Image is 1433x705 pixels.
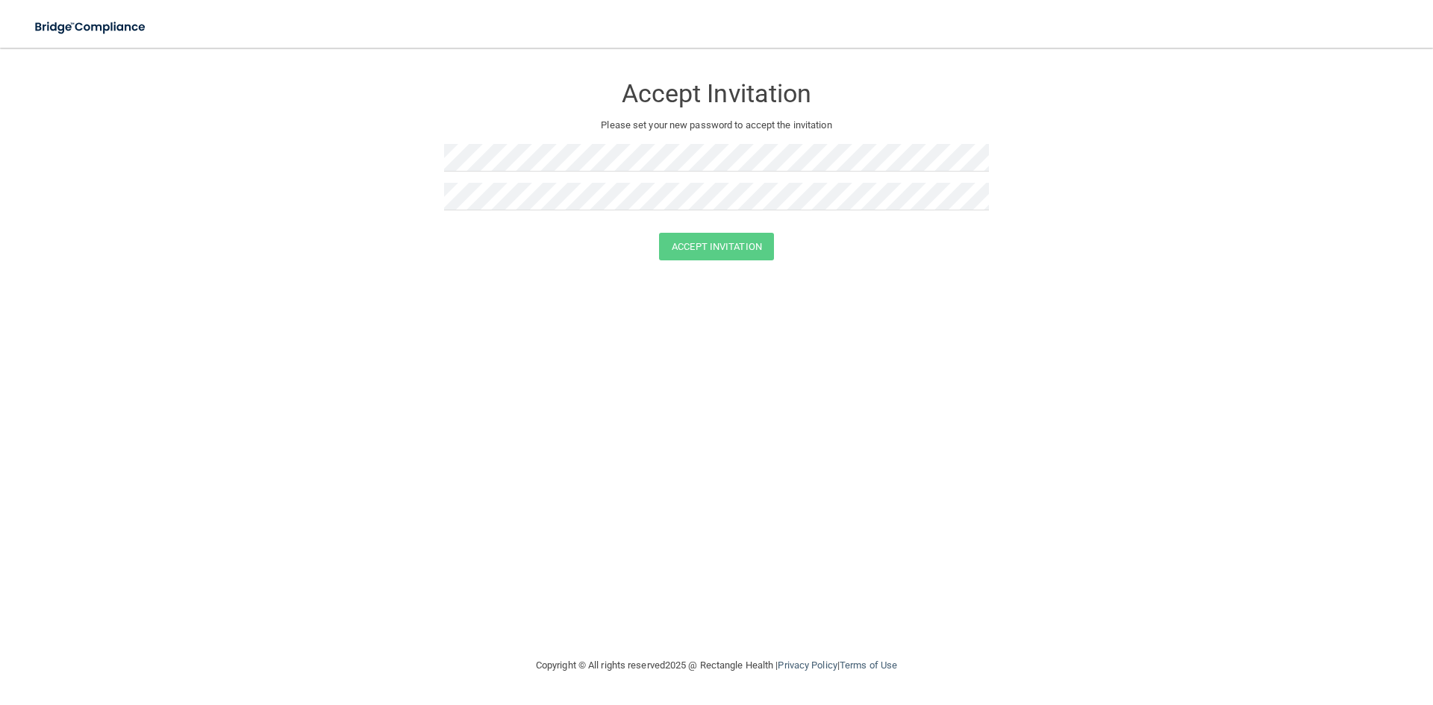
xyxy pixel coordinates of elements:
a: Privacy Policy [778,659,837,671]
h3: Accept Invitation [444,80,989,107]
button: Accept Invitation [659,233,774,260]
a: Terms of Use [840,659,897,671]
p: Please set your new password to accept the invitation [455,116,978,134]
div: Copyright © All rights reserved 2025 @ Rectangle Health | | [444,642,989,689]
img: bridge_compliance_login_screen.278c3ca4.svg [22,12,160,43]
